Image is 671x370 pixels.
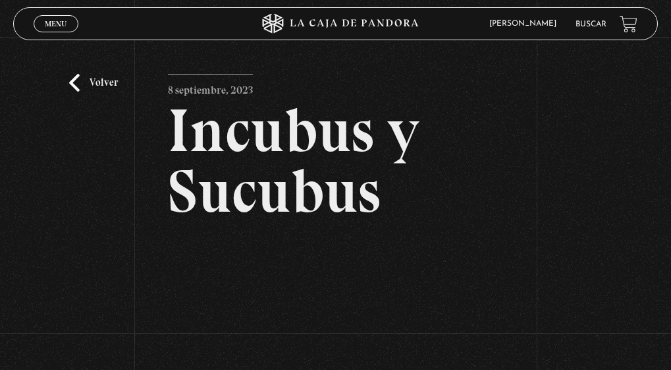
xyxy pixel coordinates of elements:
[168,100,503,222] h2: Incubus y Sucubus
[576,20,606,28] a: Buscar
[41,31,72,40] span: Cerrar
[620,15,637,33] a: View your shopping cart
[483,20,570,28] span: [PERSON_NAME]
[69,74,118,92] a: Volver
[168,74,253,100] p: 8 septiembre, 2023
[45,20,67,28] span: Menu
